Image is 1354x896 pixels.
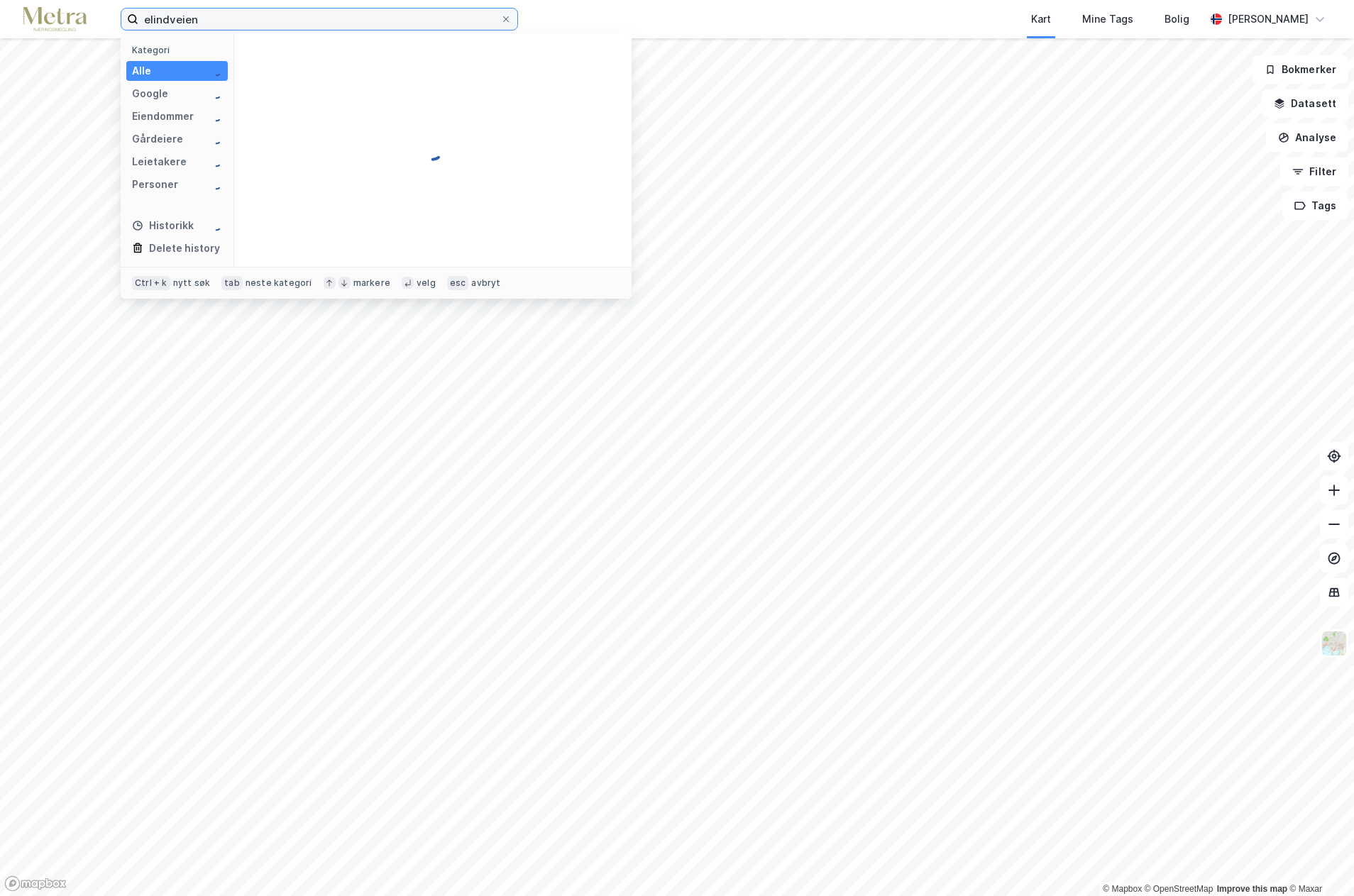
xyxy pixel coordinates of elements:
div: Delete history [149,240,220,257]
button: Bokmerker [1253,55,1348,84]
div: neste kategori [246,277,312,289]
div: Leietakere [132,153,187,170]
img: spinner.a6d8c91a73a9ac5275cf975e30b51cfb.svg [211,220,222,231]
div: avbryt [471,277,500,289]
div: [PERSON_NAME] [1228,11,1309,28]
img: spinner.a6d8c91a73a9ac5275cf975e30b51cfb.svg [211,88,222,99]
button: Analyse [1266,123,1348,152]
img: spinner.a6d8c91a73a9ac5275cf975e30b51cfb.svg [211,156,222,167]
iframe: Chat Widget [1283,828,1354,896]
div: Mine Tags [1082,11,1133,28]
div: velg [417,277,436,289]
div: Gårdeiere [132,131,183,148]
div: Kontrollprogram for chat [1283,828,1354,896]
a: OpenStreetMap [1145,884,1213,894]
button: Datasett [1262,89,1348,118]
img: spinner.a6d8c91a73a9ac5275cf975e30b51cfb.svg [211,111,222,122]
input: Søk på adresse, matrikkel, gårdeiere, leietakere eller personer [138,9,500,30]
div: Kategori [132,45,228,55]
a: Improve this map [1217,884,1287,894]
button: Tags [1282,192,1348,220]
div: esc [447,276,469,290]
img: spinner.a6d8c91a73a9ac5275cf975e30b51cfb.svg [211,65,222,77]
div: Bolig [1165,11,1189,28]
div: markere [353,277,390,289]
div: Historikk [132,217,194,234]
div: Google [132,85,168,102]
div: Ctrl + k [132,276,170,290]
img: Z [1321,630,1348,657]
div: Alle [132,62,151,79]
a: Mapbox homepage [4,875,67,892]
img: metra-logo.256734c3b2bbffee19d4.png [23,7,87,32]
div: Personer [132,176,178,193]
div: Eiendommer [132,108,194,125]
div: nytt søk [173,277,211,289]
button: Filter [1280,157,1348,186]
div: tab [221,276,243,290]
img: spinner.a6d8c91a73a9ac5275cf975e30b51cfb.svg [211,133,222,145]
img: spinner.a6d8c91a73a9ac5275cf975e30b51cfb.svg [422,139,444,162]
img: spinner.a6d8c91a73a9ac5275cf975e30b51cfb.svg [211,179,222,190]
div: Kart [1031,11,1051,28]
a: Mapbox [1103,884,1142,894]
